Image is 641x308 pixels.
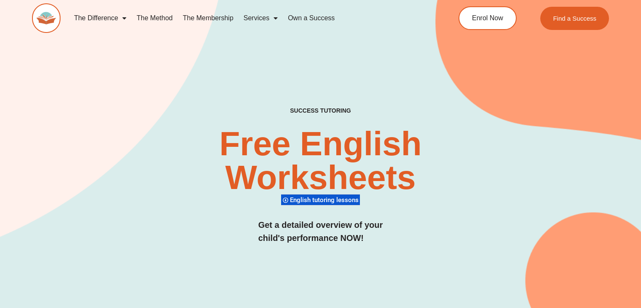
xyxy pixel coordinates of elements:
nav: Menu [69,8,426,28]
h3: Get a detailed overview of your child's performance NOW! [258,219,383,245]
a: The Difference [69,8,132,28]
a: Own a Success [283,8,340,28]
h4: SUCCESS TUTORING​ [235,107,406,114]
span: Find a Success [553,15,596,22]
span: English tutoring lessons [290,196,361,204]
a: Services [239,8,283,28]
div: English tutoring lessons [281,194,360,205]
a: Enrol Now [459,6,517,30]
a: The Membership [178,8,239,28]
a: Find a Success [540,7,609,30]
h2: Free English Worksheets​ [130,127,511,195]
span: Enrol Now [472,15,503,22]
a: The Method [131,8,177,28]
